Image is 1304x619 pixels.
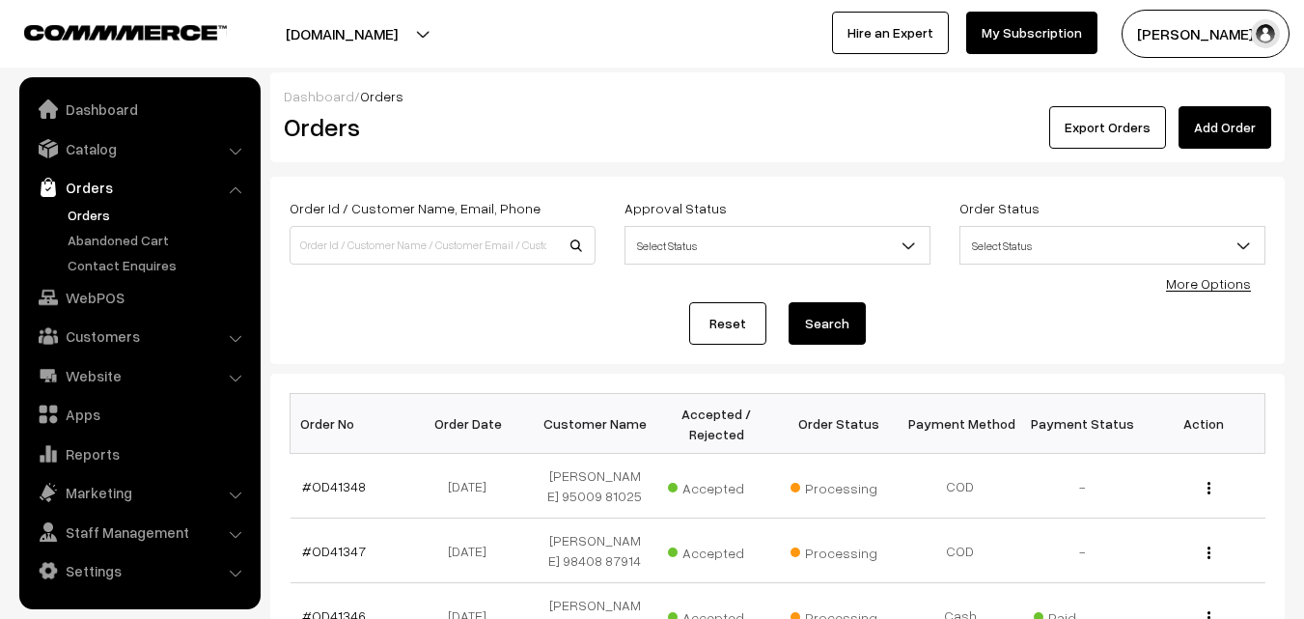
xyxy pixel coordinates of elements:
td: [PERSON_NAME] 95009 81025‬ [534,454,655,519]
a: Marketing [24,475,254,510]
span: Select Status [625,229,929,263]
a: Add Order [1179,106,1271,149]
a: Orders [24,170,254,205]
img: user [1251,19,1280,48]
td: [DATE] [412,519,534,583]
a: Settings [24,553,254,588]
td: - [1021,454,1143,519]
span: Select Status [624,226,930,265]
a: Catalog [24,131,254,166]
button: Search [789,302,866,345]
h2: Orders [284,112,594,142]
a: Contact Enquires [63,255,254,275]
td: COD [900,519,1021,583]
a: COMMMERCE [24,19,193,42]
label: Order Id / Customer Name, Email, Phone [290,198,541,218]
label: Approval Status [624,198,727,218]
td: [PERSON_NAME] 98408 87914 [534,519,655,583]
td: - [1021,519,1143,583]
a: My Subscription [966,12,1097,54]
a: Hire an Expert [832,12,949,54]
th: Accepted / Rejected [655,394,777,454]
td: COD [900,454,1021,519]
div: / [284,86,1271,106]
th: Customer Name [534,394,655,454]
a: Customers [24,319,254,353]
span: Select Status [959,226,1265,265]
button: [PERSON_NAME] s… [1122,10,1290,58]
th: Order Date [412,394,534,454]
th: Payment Method [900,394,1021,454]
span: Processing [791,473,887,498]
span: Orders [360,88,403,104]
a: Apps [24,397,254,432]
span: Processing [791,538,887,563]
img: Menu [1207,482,1210,494]
th: Payment Status [1021,394,1143,454]
a: Website [24,358,254,393]
th: Action [1143,394,1264,454]
button: Export Orders [1049,106,1166,149]
td: [DATE] [412,454,534,519]
input: Order Id / Customer Name / Customer Email / Customer Phone [290,226,596,265]
span: Accepted [668,473,764,498]
a: #OD41347 [302,543,366,559]
th: Order No [291,394,412,454]
label: Order Status [959,198,1040,218]
a: Abandoned Cart [63,230,254,250]
a: Staff Management [24,515,254,549]
a: Dashboard [24,92,254,127]
a: Reports [24,436,254,471]
a: Dashboard [284,88,354,104]
a: WebPOS [24,280,254,315]
a: Reset [689,302,766,345]
a: Orders [63,205,254,225]
img: COMMMERCE [24,25,227,40]
img: Menu [1207,547,1210,559]
th: Order Status [778,394,900,454]
span: Select Status [960,229,1264,263]
span: Accepted [668,538,764,563]
button: [DOMAIN_NAME] [218,10,465,58]
a: More Options [1166,275,1251,292]
a: #OD41348 [302,478,366,494]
